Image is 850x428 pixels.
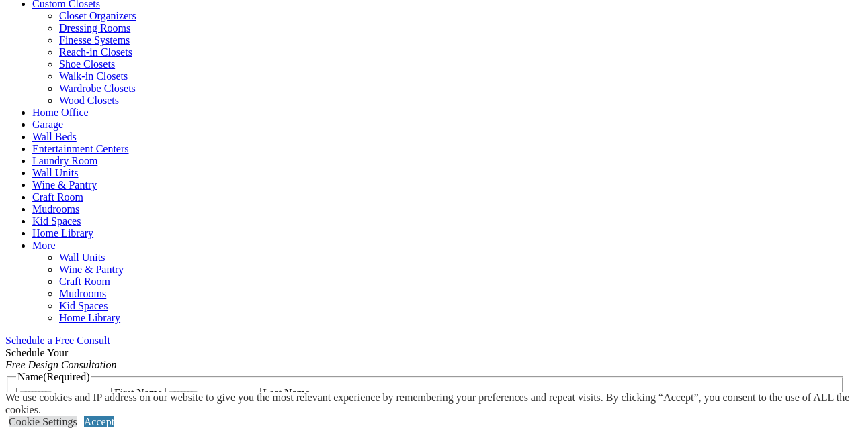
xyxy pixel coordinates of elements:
a: Wood Closets [59,95,119,106]
label: First Name [114,387,163,398]
label: Last Name [263,387,310,398]
a: Laundry Room [32,155,97,166]
a: Wall Beds [32,131,77,142]
a: Walk-in Closets [59,70,128,82]
a: Cookie Settings [9,416,77,427]
legend: Name [16,371,91,383]
a: Dressing Rooms [59,22,130,34]
div: We use cookies and IP address on our website to give you the most relevant experience by remember... [5,392,850,416]
a: Wardrobe Closets [59,83,136,94]
a: Wall Units [59,252,105,263]
a: Kid Spaces [32,215,81,227]
a: Schedule a Free Consult (opens a dropdown menu) [5,335,110,346]
a: Craft Room [32,191,83,203]
em: Free Design Consultation [5,359,117,370]
a: Accept [84,416,114,427]
a: Shoe Closets [59,58,115,70]
a: Mudrooms [59,288,106,299]
span: Schedule Your [5,347,117,370]
a: Garage [32,119,63,130]
a: Wine & Pantry [32,179,97,191]
a: Wine & Pantry [59,264,124,275]
a: Craft Room [59,276,110,287]
a: Kid Spaces [59,300,108,311]
a: Home Library [59,312,120,323]
a: Mudrooms [32,203,79,215]
a: Wall Units [32,167,78,178]
a: Closet Organizers [59,10,136,21]
a: Reach-in Closets [59,46,132,58]
span: (Required) [43,371,89,382]
a: Home Office [32,107,89,118]
a: Finesse Systems [59,34,130,46]
a: More menu text will display only on big screen [32,239,56,251]
a: Entertainment Centers [32,143,129,154]
a: Home Library [32,227,93,239]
